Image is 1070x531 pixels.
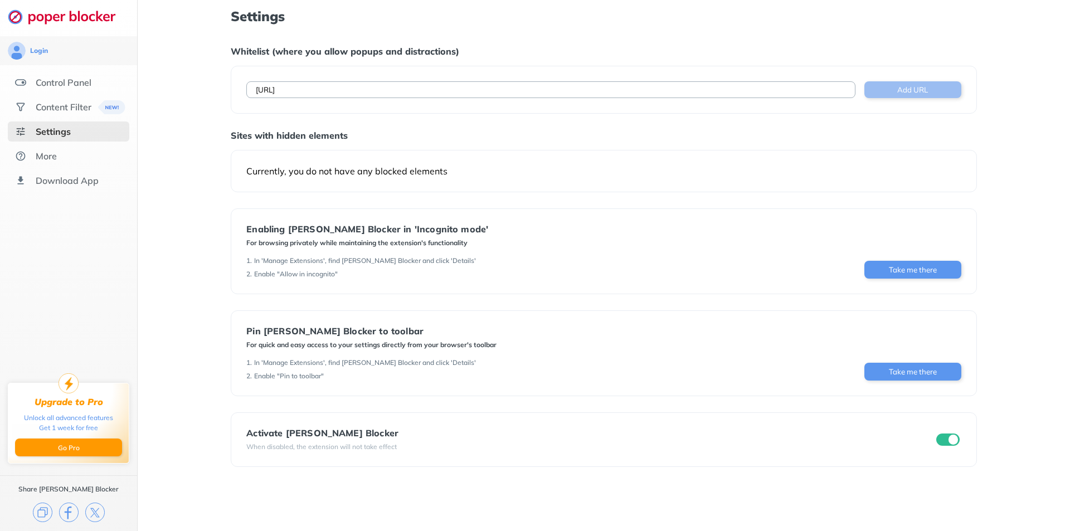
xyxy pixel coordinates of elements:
div: 1 . [246,358,252,367]
img: x.svg [85,503,105,522]
img: copy.svg [33,503,52,522]
img: settings-selected.svg [15,126,26,137]
img: social.svg [15,101,26,113]
div: Share [PERSON_NAME] Blocker [18,485,119,494]
div: Currently, you do not have any blocked elements [246,165,961,177]
div: For browsing privately while maintaining the extension's functionality [246,238,488,247]
input: Example: twitter.com [246,81,855,98]
button: Go Pro [15,439,122,456]
button: Add URL [864,81,961,98]
button: Take me there [864,363,961,381]
div: Content Filter [36,101,91,113]
div: Enabling [PERSON_NAME] Blocker in 'Incognito mode' [246,224,488,234]
img: features.svg [15,77,26,88]
div: Login [30,46,48,55]
div: In 'Manage Extensions', find [PERSON_NAME] Blocker and click 'Details' [254,358,476,367]
div: For quick and easy access to your settings directly from your browser's toolbar [246,340,497,349]
img: upgrade-to-pro.svg [59,373,79,393]
div: Enable "Allow in incognito" [254,270,338,279]
img: logo-webpage.svg [8,9,128,25]
div: 1 . [246,256,252,265]
button: Take me there [864,261,961,279]
div: 2 . [246,270,252,279]
h1: Settings [231,9,976,23]
div: When disabled, the extension will not take effect [246,442,398,451]
div: More [36,150,57,162]
div: Settings [36,126,71,137]
img: menuBanner.svg [98,100,125,114]
div: Upgrade to Pro [35,397,103,407]
div: Pin [PERSON_NAME] Blocker to toolbar [246,326,497,336]
div: Get 1 week for free [39,423,98,433]
img: avatar.svg [8,42,26,60]
div: Download App [36,175,99,186]
img: about.svg [15,150,26,162]
div: Control Panel [36,77,91,88]
div: Whitelist (where you allow popups and distractions) [231,46,976,57]
div: Activate [PERSON_NAME] Blocker [246,428,398,438]
div: Enable "Pin to toolbar" [254,372,324,381]
div: 2 . [246,372,252,381]
div: In 'Manage Extensions', find [PERSON_NAME] Blocker and click 'Details' [254,256,476,265]
div: Sites with hidden elements [231,130,976,141]
img: download-app.svg [15,175,26,186]
img: facebook.svg [59,503,79,522]
div: Unlock all advanced features [24,413,113,423]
